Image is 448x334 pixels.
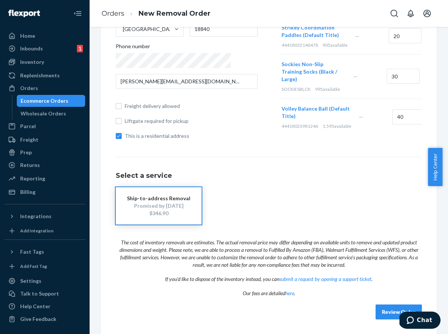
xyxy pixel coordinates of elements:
[20,188,35,196] div: Billing
[4,82,85,94] a: Orders
[4,69,85,81] a: Replenishments
[428,148,442,186] button: Help Center
[116,74,258,89] input: Email (Required)
[281,61,337,82] span: Sockies Non-Slip Training Socks (Black / Large)
[4,30,85,42] a: Home
[122,25,123,33] input: [GEOGRAPHIC_DATA]
[4,173,85,185] a: Reporting
[4,120,85,132] a: Parcel
[4,225,85,236] a: Add Integration
[21,97,68,105] div: Ecommerce Orders
[281,42,318,48] span: 44418032140478
[4,186,85,198] a: Billing
[123,25,174,33] div: [GEOGRAPHIC_DATA]
[281,86,311,92] span: SOCKIESBLCK
[281,61,344,83] button: Sockies Non-Slip Training Socks (Black / Large)
[20,136,38,143] div: Freight
[4,288,85,300] button: Talk to Support
[125,132,258,140] span: This is a residential address
[77,45,83,52] div: 1
[323,42,348,48] span: 905 available
[102,9,124,18] a: Orders
[389,28,421,43] input: Quantity
[20,58,44,66] div: Inventory
[8,10,40,17] img: Flexport logo
[20,213,52,220] div: Integrations
[20,123,36,130] div: Parcel
[392,109,425,124] input: Quantity
[4,159,85,171] a: Returns
[20,72,60,79] div: Replenishments
[323,123,351,129] span: 1,595 available
[4,300,85,312] a: Help Center
[4,261,85,272] a: Add Fast Tag
[387,6,402,21] button: Open Search Box
[315,86,340,92] span: 995 available
[20,45,43,52] div: Inbounds
[17,108,85,120] a: Wholesale Orders
[139,9,211,18] a: New Removal Order
[116,283,422,297] p: Our fees are detailed .
[403,6,418,21] button: Open notifications
[281,123,318,129] span: 44418023981246
[4,43,85,55] a: Inbounds1
[116,103,122,109] input: Freight delivery allowed
[353,73,358,80] span: —
[279,276,371,282] a: submit a request by opening a support ticket
[116,232,422,269] p: The cost of inventory removals are estimates. The actual removal price may differ depending on av...
[4,146,85,158] a: Prep
[127,202,190,210] div: Promised by [DATE]
[20,248,44,256] div: Fast Tags
[20,303,50,310] div: Help Center
[387,69,420,84] input: Quantity
[20,277,41,285] div: Settings
[20,175,45,182] div: Reporting
[116,187,202,225] button: Ship-to-address RemovalPromised by [DATE]$346.90
[17,95,85,107] a: Ecommerce Orders
[20,84,38,92] div: Orders
[127,195,190,202] div: Ship-to-address Removal
[20,290,59,297] div: Talk to Support
[4,313,85,325] button: Give Feedback
[21,110,66,117] div: Wholesale Orders
[116,43,150,53] span: Phone number
[116,133,122,139] input: This is a residential address
[127,210,190,217] div: $346.90
[116,172,422,180] h1: Select a service
[20,161,40,169] div: Returns
[125,102,258,110] span: Freight delivery allowed
[399,312,441,330] iframe: Opens a widget where you can chat to one of our agents
[281,105,350,120] button: Volley Balance Ball (Default Title)
[116,269,422,283] p: If you'd like to dispose of the inventory instead, you can .
[96,3,217,25] ol: breadcrumbs
[281,105,350,119] span: Volley Balance Ball (Default Title)
[20,228,53,234] div: Add Integration
[4,275,85,287] a: Settings
[4,56,85,68] a: Inventory
[285,290,294,296] a: here
[20,32,35,40] div: Home
[4,210,85,222] button: Integrations
[359,114,363,120] span: —
[20,149,32,156] div: Prep
[20,315,56,323] div: Give Feedback
[4,246,85,258] button: Fast Tags
[4,134,85,146] a: Freight
[70,6,85,21] button: Close Navigation
[420,6,435,21] button: Open account menu
[376,304,422,319] button: Review Order
[355,33,360,39] span: —
[190,22,258,37] input: ZIP Code
[125,117,258,125] span: Liftgate required for pickup
[281,24,346,39] button: Strikey Coordination Paddles (Default Title)
[20,263,47,269] div: Add Fast Tag
[116,118,122,124] input: Liftgate required for pickup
